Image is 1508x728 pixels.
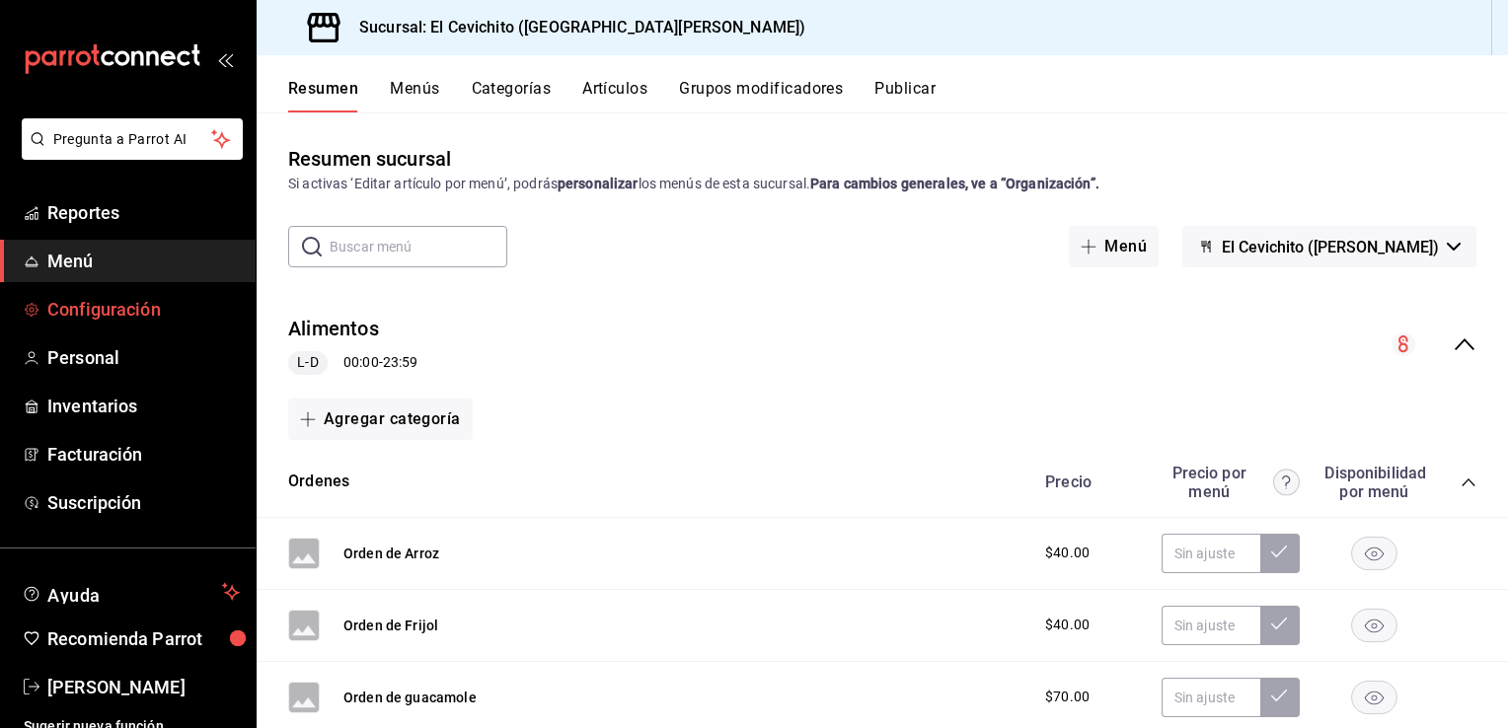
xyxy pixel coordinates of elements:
[47,344,240,371] span: Personal
[1324,464,1423,501] div: Disponibilidad por menú
[47,296,240,323] span: Configuración
[1045,543,1090,563] span: $40.00
[47,441,240,468] span: Facturación
[53,129,212,150] span: Pregunta a Parrot AI
[343,688,477,707] button: Orden de guacamole
[288,79,358,112] button: Resumen
[1182,226,1476,267] button: El Cevichito ([PERSON_NAME])
[1025,473,1152,491] div: Precio
[1162,464,1300,501] div: Precio por menú
[1461,474,1476,490] button: collapse-category-row
[1162,606,1260,645] input: Sin ajuste
[288,144,451,174] div: Resumen sucursal
[1069,226,1159,267] button: Menú
[343,616,438,635] button: Orden de Frijol
[257,299,1508,391] div: collapse-menu-row
[217,51,233,67] button: open_drawer_menu
[47,199,240,226] span: Reportes
[679,79,843,112] button: Grupos modificadores
[582,79,647,112] button: Artículos
[47,580,214,604] span: Ayuda
[47,393,240,419] span: Inventarios
[288,174,1476,194] div: Si activas ‘Editar artículo por menú’, podrás los menús de esta sucursal.
[289,352,326,373] span: L-D
[558,176,639,191] strong: personalizar
[1162,678,1260,717] input: Sin ajuste
[1162,534,1260,573] input: Sin ajuste
[288,471,349,493] button: Ordenes
[47,674,240,700] span: [PERSON_NAME]
[874,79,936,112] button: Publicar
[288,79,1508,112] div: navigation tabs
[390,79,439,112] button: Menús
[47,489,240,516] span: Suscripción
[343,16,805,39] h3: Sucursal: El Cevichito ([GEOGRAPHIC_DATA][PERSON_NAME])
[47,248,240,274] span: Menú
[472,79,552,112] button: Categorías
[288,315,379,343] button: Alimentos
[343,544,439,563] button: Orden de Arroz
[1045,687,1090,707] span: $70.00
[288,399,473,440] button: Agregar categoría
[330,227,507,266] input: Buscar menú
[22,118,243,160] button: Pregunta a Parrot AI
[14,143,243,164] a: Pregunta a Parrot AI
[1045,615,1090,635] span: $40.00
[810,176,1099,191] strong: Para cambios generales, ve a “Organización”.
[47,625,240,652] span: Recomienda Parrot
[288,351,417,375] div: 00:00 - 23:59
[1222,238,1439,256] span: El Cevichito ([PERSON_NAME])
